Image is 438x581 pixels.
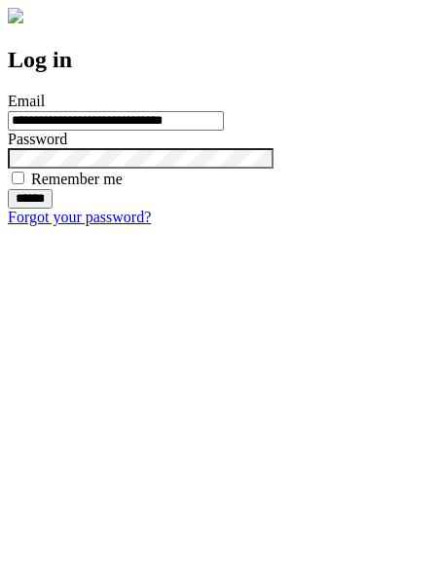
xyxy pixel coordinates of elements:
[8,8,23,23] img: logo-4e3dc11c47720685a147b03b5a06dd966a58ff35d612b21f08c02c0306f2b779.png
[8,131,67,147] label: Password
[8,209,151,225] a: Forgot your password?
[31,171,123,187] label: Remember me
[8,93,45,109] label: Email
[8,47,430,73] h2: Log in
